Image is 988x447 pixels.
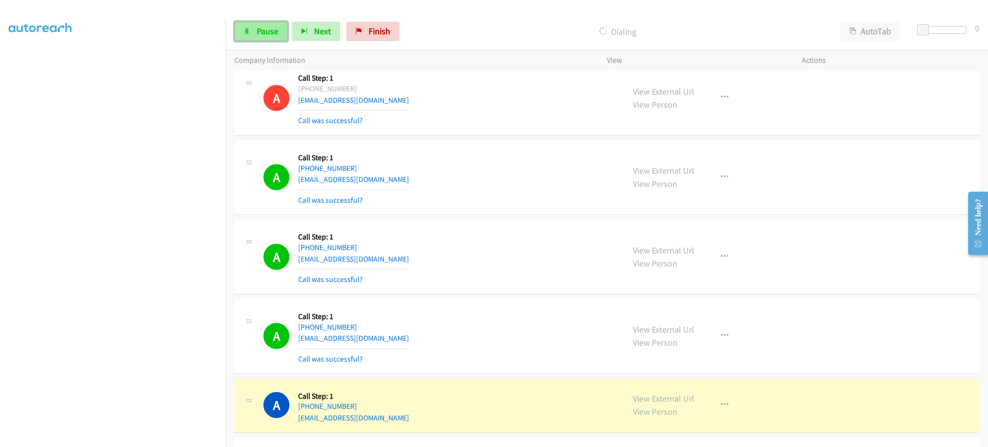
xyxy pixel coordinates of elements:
button: AutoTab [840,22,900,41]
div: Delay between calls (in seconds) [922,26,966,34]
div: [PHONE_NUMBER] [298,83,409,95]
a: Call was successful? [298,354,363,363]
a: Finish [346,22,399,41]
div: 0 [975,22,979,35]
a: [PHONE_NUMBER] [298,164,357,173]
a: Call was successful? [298,275,363,284]
h1: A [263,392,289,418]
a: Pause [234,22,288,41]
a: View External Url [633,165,694,176]
p: Company Information [234,55,590,66]
p: View [607,55,784,66]
a: Call was successful? [298,196,363,205]
iframe: Resource Center [961,185,988,262]
h5: Call Step: 1 [298,232,409,242]
p: Dialing [412,25,823,38]
h5: Call Step: 1 [298,73,409,83]
a: [EMAIL_ADDRESS][DOMAIN_NAME] [298,254,409,264]
span: Finish [369,26,390,37]
button: Next [292,22,340,41]
p: Actions [802,55,979,66]
a: View External Url [633,245,694,256]
a: View Person [633,406,677,417]
span: Pause [257,26,278,37]
a: View External Url [633,324,694,335]
a: Call was successful? [298,116,363,125]
a: [PHONE_NUMBER] [298,243,357,252]
h1: A [263,244,289,270]
a: [PHONE_NUMBER] [298,402,357,411]
h5: Call Step: 1 [298,391,409,401]
h1: A [263,323,289,349]
a: View Person [633,178,677,189]
a: View Person [633,258,677,269]
h1: A [263,164,289,190]
h5: Call Step: 1 [298,312,409,321]
span: Next [314,26,331,37]
a: View Person [633,99,677,110]
a: [EMAIL_ADDRESS][DOMAIN_NAME] [298,334,409,343]
a: View External Url [633,86,694,97]
h1: A [263,85,289,111]
a: [EMAIL_ADDRESS][DOMAIN_NAME] [298,175,409,184]
a: View External Url [633,393,694,404]
a: [EMAIL_ADDRESS][DOMAIN_NAME] [298,413,409,422]
h5: Call Step: 1 [298,153,409,163]
a: View Person [633,337,677,348]
a: [PHONE_NUMBER] [298,322,357,332]
a: [EMAIL_ADDRESS][DOMAIN_NAME] [298,96,409,105]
